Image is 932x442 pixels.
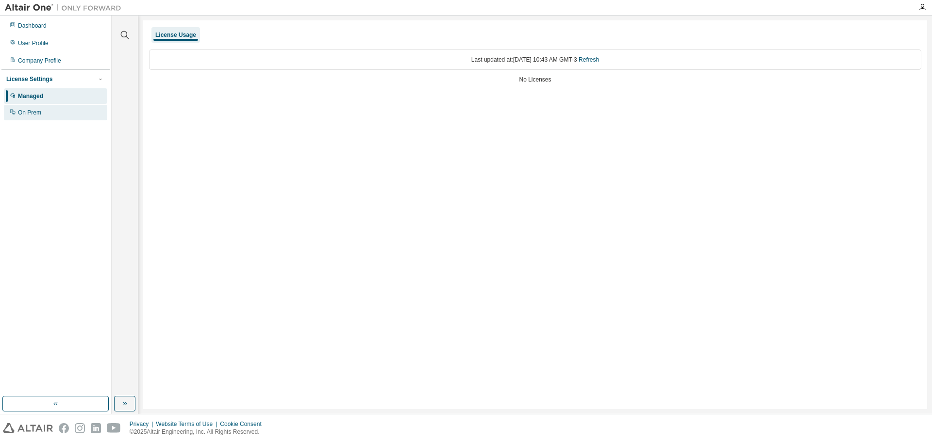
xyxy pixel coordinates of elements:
[6,75,52,83] div: License Settings
[18,39,49,47] div: User Profile
[130,428,267,436] p: © 2025 Altair Engineering, Inc. All Rights Reserved.
[18,109,41,116] div: On Prem
[155,31,196,39] div: License Usage
[130,420,156,428] div: Privacy
[149,49,921,70] div: Last updated at: [DATE] 10:43 AM GMT-3
[75,423,85,433] img: instagram.svg
[18,92,43,100] div: Managed
[18,57,61,65] div: Company Profile
[579,56,599,63] a: Refresh
[107,423,121,433] img: youtube.svg
[91,423,101,433] img: linkedin.svg
[18,22,47,30] div: Dashboard
[220,420,267,428] div: Cookie Consent
[3,423,53,433] img: altair_logo.svg
[59,423,69,433] img: facebook.svg
[156,420,220,428] div: Website Terms of Use
[149,76,921,83] div: No Licenses
[5,3,126,13] img: Altair One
